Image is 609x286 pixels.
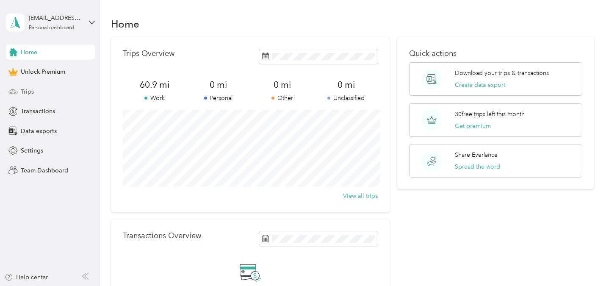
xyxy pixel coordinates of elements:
[21,107,55,116] span: Transactions
[123,49,174,58] p: Trips Overview
[314,94,378,103] p: Unclassified
[21,127,57,136] span: Data exports
[455,122,491,131] button: Get premium
[455,110,525,119] p: 30 free trips left this month
[409,49,583,58] p: Quick actions
[21,146,43,155] span: Settings
[250,94,314,103] p: Other
[21,166,68,175] span: Team Dashboard
[29,25,74,31] div: Personal dashboard
[123,94,187,103] p: Work
[123,231,201,240] p: Transactions Overview
[21,87,34,96] span: Trips
[21,67,65,76] span: Unlock Premium
[250,79,314,91] span: 0 mi
[5,273,48,282] button: Help center
[21,48,37,57] span: Home
[343,192,378,200] button: View all trips
[455,162,500,171] button: Spread the word
[455,69,549,78] p: Download your trips & transactions
[562,239,609,286] iframe: Everlance-gr Chat Button Frame
[186,94,250,103] p: Personal
[111,19,139,28] h1: Home
[29,14,82,22] div: [EMAIL_ADDRESS][DOMAIN_NAME]
[455,81,505,89] button: Create data export
[314,79,378,91] span: 0 mi
[455,150,498,159] p: Share Everlance
[186,79,250,91] span: 0 mi
[123,79,187,91] span: 60.9 mi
